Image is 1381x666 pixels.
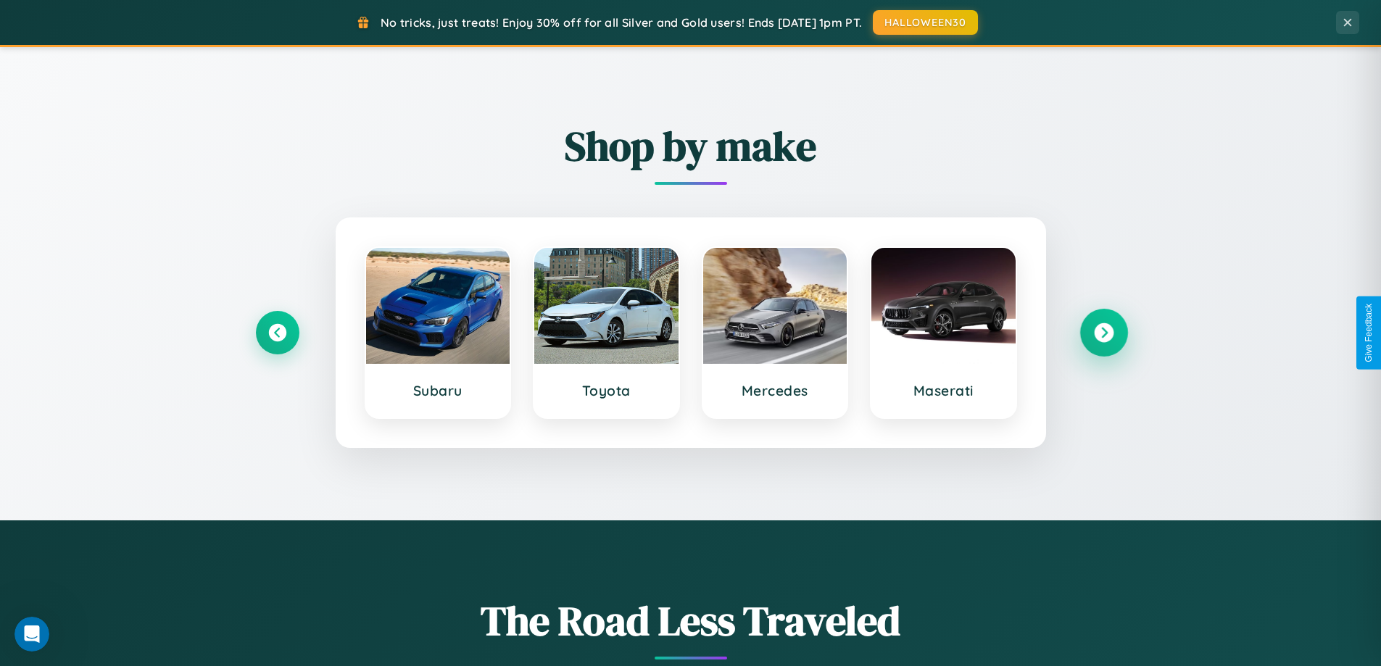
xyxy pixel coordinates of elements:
h3: Mercedes [718,382,833,399]
h3: Subaru [381,382,496,399]
iframe: Intercom live chat [14,617,49,652]
h2: Shop by make [256,118,1126,174]
h3: Maserati [886,382,1001,399]
div: Give Feedback [1364,304,1374,362]
h1: The Road Less Traveled [256,593,1126,649]
span: No tricks, just treats! Enjoy 30% off for all Silver and Gold users! Ends [DATE] 1pm PT. [381,15,862,30]
h3: Toyota [549,382,664,399]
button: HALLOWEEN30 [873,10,978,35]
